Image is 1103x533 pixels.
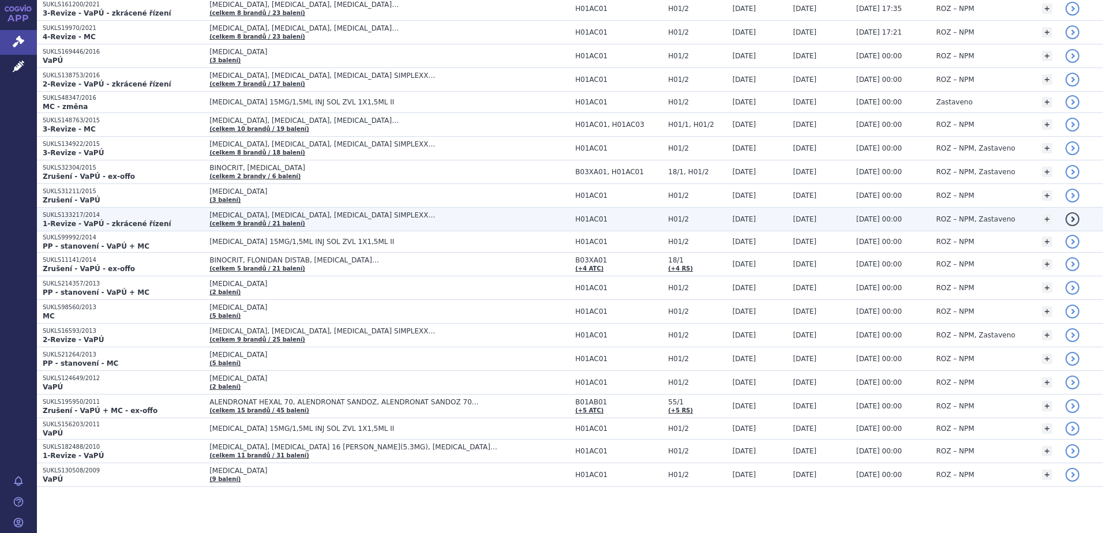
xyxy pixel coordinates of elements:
p: SUKLS98560/2013 [43,303,204,311]
a: + [1042,330,1052,340]
span: [DATE] [793,378,817,386]
a: (celkem 15 brandů / 45 balení) [209,407,309,414]
span: [MEDICAL_DATA] 15MG/1,5ML INJ SOL ZVL 1X1,5ML II [209,98,498,106]
span: [MEDICAL_DATA] [209,280,498,288]
span: [DATE] [733,5,756,13]
span: [DATE] [733,425,756,433]
span: [DATE] [733,284,756,292]
span: [DATE] 00:00 [856,238,902,246]
span: H01AC01 [575,5,662,13]
a: + [1042,167,1052,177]
p: SUKLS148763/2015 [43,117,204,125]
span: [DATE] [793,471,817,479]
span: [DATE] 00:00 [856,471,902,479]
a: (3 balení) [209,57,241,63]
a: + [1042,401,1052,411]
span: [DATE] 00:00 [856,402,902,410]
span: H01AC01 [575,284,662,292]
span: H01AC01 [575,471,662,479]
span: H01AC01 [575,192,662,200]
span: ALENDRONAT HEXAL 70, ALENDRONAT SANDOZ, ALENDRONAT SANDOZ 70… [209,398,498,406]
span: [MEDICAL_DATA] [209,48,498,56]
span: [DATE] 00:00 [856,121,902,129]
span: ROZ – NPM [936,260,974,268]
span: ROZ – NPM, Zastaveno [936,144,1015,152]
strong: Zrušení - VaPÚ - ex-offo [43,172,135,181]
p: SUKLS133217/2014 [43,211,204,219]
a: (+4 RS) [668,265,693,272]
strong: MC [43,312,55,320]
span: [DATE] 00:00 [856,260,902,268]
a: + [1042,259,1052,269]
strong: 4-Revize - MC [43,33,96,41]
span: H01AC01 [575,144,662,152]
a: detail [1066,376,1079,389]
span: [DATE] 00:00 [856,331,902,339]
span: H01AC01 [575,447,662,455]
span: [DATE] [733,215,756,223]
span: 55/1 [668,398,726,406]
span: BINOCRIT, FLONIDAN DISTAB, [MEDICAL_DATA]… [209,256,498,264]
strong: PP - stanovení - MC [43,359,118,367]
p: SUKLS48347/2016 [43,94,204,102]
a: (+5 RS) [668,407,693,414]
span: [MEDICAL_DATA], [MEDICAL_DATA] 16 [PERSON_NAME](5.3MG), [MEDICAL_DATA] 36 [PERSON_NAME](12MG)… [209,443,498,451]
a: + [1042,3,1052,14]
span: H01AC01 [575,355,662,363]
strong: MC - změna [43,103,88,111]
span: [DATE] 00:00 [856,378,902,386]
span: [DATE] [733,168,756,176]
a: (celkem 8 brandů / 18 balení) [209,149,305,156]
span: [DATE] [793,331,817,339]
span: [DATE] [793,121,817,129]
span: [DATE] [793,238,817,246]
span: [DATE] [733,238,756,246]
span: ROZ – NPM [936,307,974,316]
span: H01AC01 [575,28,662,36]
a: (celkem 2 brandy / 6 balení) [209,173,301,179]
span: ROZ – NPM, Zastaveno [936,215,1015,223]
span: [DATE] [733,307,756,316]
span: H01AC01, H01AC03 [575,121,662,129]
a: detail [1066,281,1079,295]
strong: 2-Revize - VaPÚ [43,336,104,344]
a: + [1042,143,1052,153]
span: H01AC01 [575,76,662,84]
span: [MEDICAL_DATA] [209,187,498,196]
a: + [1042,377,1052,388]
span: [MEDICAL_DATA] [209,351,498,359]
a: detail [1066,399,1079,413]
a: detail [1066,257,1079,271]
a: detail [1066,118,1079,132]
span: [DATE] [793,52,817,60]
strong: 1-Revize - VaPÚ [43,452,104,460]
span: H01/2 [668,28,726,36]
span: [DATE] 00:00 [856,76,902,84]
span: H01/2 [668,471,726,479]
span: [DATE] [733,144,756,152]
span: [DATE] [733,192,756,200]
a: + [1042,237,1052,247]
span: [MEDICAL_DATA], [MEDICAL_DATA], [MEDICAL_DATA] SIMPLEXX… [209,72,498,80]
p: SUKLS169446/2016 [43,48,204,56]
p: SUKLS182488/2010 [43,443,204,451]
span: H01AC01 [575,378,662,386]
span: H01AC01 [575,98,662,106]
span: H01AC01 [575,215,662,223]
span: H01/2 [668,76,726,84]
span: H01/2 [668,378,726,386]
span: [DATE] [793,144,817,152]
span: ROZ – NPM [936,238,974,246]
p: SUKLS31211/2015 [43,187,204,196]
a: + [1042,190,1052,201]
span: BINOCRIT, [MEDICAL_DATA] [209,164,498,172]
span: H01/2 [668,144,726,152]
span: [DATE] [733,355,756,363]
a: detail [1066,352,1079,366]
span: H01/2 [668,52,726,60]
span: Zastaveno [936,98,973,106]
a: (2 balení) [209,289,241,295]
span: H01/2 [668,238,726,246]
span: [DATE] 00:00 [856,425,902,433]
a: + [1042,423,1052,434]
